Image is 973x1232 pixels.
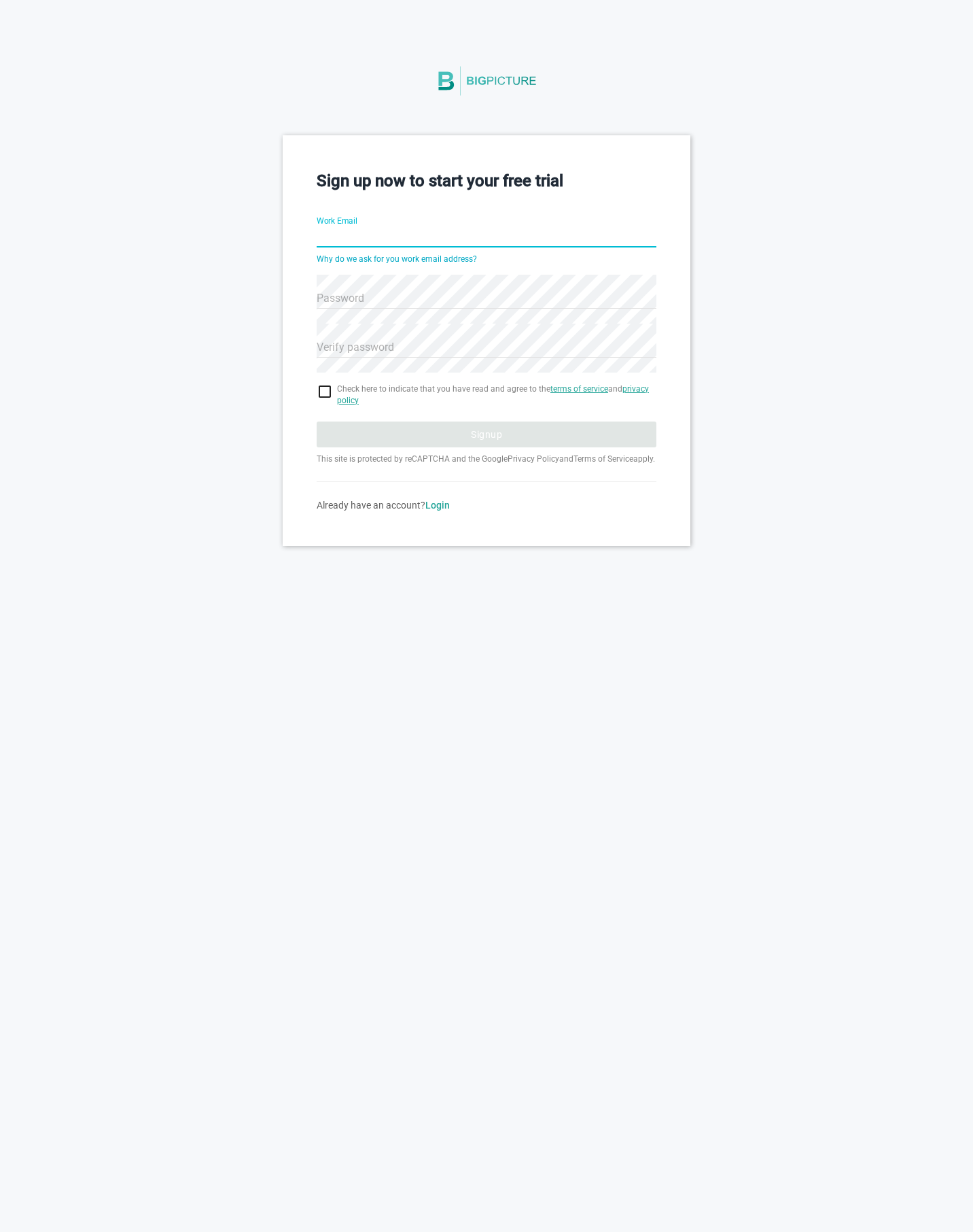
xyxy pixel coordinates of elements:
p: This site is protected by reCAPTCHA and the Google and apply. [317,453,656,465]
img: BigPicture [436,52,537,109]
a: privacy policy [337,384,649,405]
a: Privacy Policy [508,454,559,464]
span: Check here to indicate that you have read and agree to the and [337,383,656,407]
a: Terms of Service [573,454,633,464]
a: terms of service [550,384,608,394]
a: Login [425,500,450,511]
button: Signup [317,422,656,447]
h3: Sign up now to start your free trial [317,169,656,192]
div: Already have an account? [317,498,656,512]
a: Why do we ask for you work email address? [317,254,477,264]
